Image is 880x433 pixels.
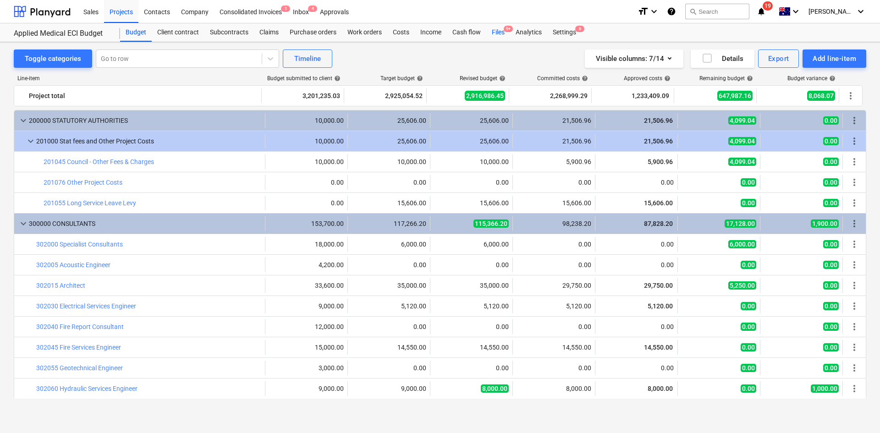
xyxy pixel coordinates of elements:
a: 201045 Council - Other Fees & Charges [44,158,154,165]
div: 2,925,054.52 [348,88,423,103]
div: 25,606.00 [434,117,509,124]
div: Toggle categories [25,53,81,65]
div: Line-item [14,75,262,82]
span: 15,606.00 [643,199,674,207]
div: Remaining budget [699,75,753,82]
div: 5,120.00 [434,302,509,310]
span: More actions [849,301,860,312]
a: 302000 Specialist Consultants [36,241,123,248]
span: 8,000.00 [481,384,509,393]
span: 1,233,409.09 [631,91,670,100]
div: 0.00 [599,261,674,269]
div: Visible columns : 7/14 [596,53,672,65]
a: Purchase orders [284,23,342,42]
span: More actions [849,383,860,394]
button: Visible columns:7/14 [585,49,683,68]
button: Export [758,49,799,68]
a: Budget [120,23,152,42]
div: 18,000.00 [269,241,344,248]
a: Costs [387,23,415,42]
button: Search [685,4,749,19]
a: 201076 Other Project Costs [44,179,122,186]
span: 29,750.00 [643,282,674,289]
button: Add line-item [803,49,866,68]
div: 15,606.00 [352,199,426,207]
div: 0.00 [599,241,674,248]
span: 0.00 [741,323,756,331]
div: 25,606.00 [434,137,509,145]
span: 1,000.00 [811,384,839,393]
span: 2,916,986.45 [465,91,505,101]
div: Files [486,23,510,42]
span: More actions [849,177,860,188]
div: 15,000.00 [269,344,344,351]
div: 0.00 [269,199,344,207]
div: 5,120.00 [517,302,591,310]
div: Project total [29,88,258,103]
span: 21,506.96 [643,117,674,124]
div: 35,000.00 [352,282,426,289]
span: 1,900.00 [811,219,839,228]
div: 9,000.00 [269,385,344,392]
a: 302055 Geotechnical Engineer [36,364,123,372]
div: 2,268,999.29 [513,88,588,103]
div: 35,000.00 [434,282,509,289]
div: 0.00 [352,261,426,269]
span: 0.00 [823,364,839,372]
div: Budget variance [787,75,836,82]
span: 0.00 [823,261,839,269]
span: 0.00 [741,302,756,310]
div: Target budget [380,75,423,82]
span: help [745,75,753,82]
a: 302005 Acoustic Engineer [36,261,110,269]
span: 4,099.04 [728,116,756,125]
span: More actions [845,90,856,101]
div: 15,606.00 [434,199,509,207]
div: 201000 Stat fees and Other Project Costs [36,134,261,148]
span: 0.00 [823,178,839,186]
span: More actions [849,115,860,126]
div: 14,550.00 [517,344,591,351]
a: 302040 Fire Report Consultant [36,323,124,330]
div: 98,238.20 [517,220,591,227]
i: keyboard_arrow_down [855,6,866,17]
a: Income [415,23,447,42]
span: keyboard_arrow_down [18,115,29,126]
div: 3,201,235.03 [265,88,340,103]
div: 0.00 [352,323,426,330]
a: Client contract [152,23,204,42]
span: [PERSON_NAME] [808,8,854,15]
span: 21,506.96 [643,137,674,145]
span: 0.00 [823,281,839,290]
span: 8,000.00 [647,385,674,392]
div: Committed costs [537,75,588,82]
a: 302060 Hydraulic Services Engineer [36,385,137,392]
iframe: Chat Widget [834,389,880,433]
div: 10,000.00 [269,117,344,124]
a: Settings6 [547,23,582,42]
span: help [580,75,588,82]
div: 0.00 [599,323,674,330]
span: More actions [849,136,860,147]
div: 200000 STATUTORY AUTHORITIES [29,113,261,128]
div: Export [768,53,789,65]
a: 302015 Architect [36,282,85,289]
span: 87,828.20 [643,220,674,227]
span: 0.00 [741,364,756,372]
div: Subcontracts [204,23,254,42]
span: 0.00 [823,137,839,145]
a: 201055 Long Service Leave Levy [44,199,136,207]
div: 0.00 [517,364,591,372]
span: 6 [575,26,584,32]
i: keyboard_arrow_down [649,6,660,17]
div: 9,000.00 [269,302,344,310]
div: 117,266.20 [352,220,426,227]
div: 12,000.00 [269,323,344,330]
span: 0.00 [823,240,839,248]
span: 0.00 [823,158,839,166]
div: 0.00 [352,364,426,372]
div: 14,550.00 [352,344,426,351]
span: search [689,8,697,15]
